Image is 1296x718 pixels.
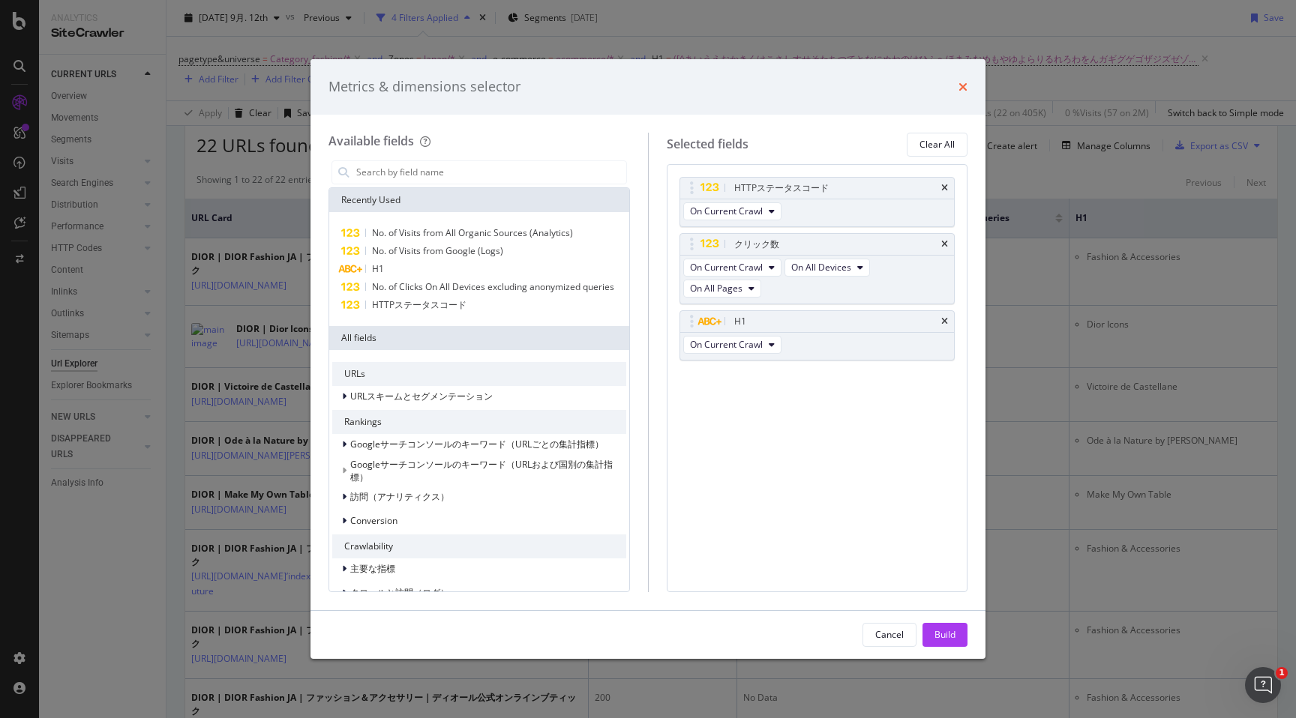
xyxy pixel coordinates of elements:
span: On All Devices [791,261,851,274]
div: HTTPステータスコード [734,181,829,196]
span: クロールと訪問（ログ） [350,586,449,599]
div: Build [934,628,955,641]
span: No. of Visits from All Organic Sources (Analytics) [372,226,573,239]
span: Conversion [350,514,397,527]
div: Available fields [328,133,414,149]
div: modal [310,59,985,659]
span: H1 [372,262,384,275]
div: Clear All [919,138,955,151]
div: H1 [734,314,746,329]
button: Build [922,623,967,647]
button: On Current Crawl [683,259,781,277]
button: On Current Crawl [683,202,781,220]
div: Selected fields [667,136,748,153]
button: On All Pages [683,280,761,298]
button: Clear All [907,133,967,157]
iframe: Intercom live chat [1245,667,1281,703]
button: Cancel [862,623,916,647]
span: On Current Crawl [690,338,763,351]
div: クリック数 [734,237,779,252]
span: On All Pages [690,282,742,295]
span: On Current Crawl [690,261,763,274]
div: Crawlability [332,534,626,558]
div: All fields [329,326,629,350]
span: Googleサーチコンソールのキーワード（URLごとの集計指標） [350,438,604,450]
div: Recently Used [329,188,629,212]
div: クリック数timesOn Current CrawlOn All DevicesOn All Pages [679,233,955,304]
span: URLスキームとセグメンテーション [350,390,493,402]
div: This group is disabled [332,458,626,483]
button: On All Devices [784,259,870,277]
div: times [958,77,967,97]
button: On Current Crawl [683,336,781,354]
div: H1timesOn Current Crawl [679,310,955,360]
div: times [941,184,948,193]
div: times [941,240,948,249]
span: 1 [1276,667,1288,679]
div: Metrics & dimensions selector [328,77,520,97]
div: HTTPステータスコードtimesOn Current Crawl [679,177,955,227]
div: URLs [332,362,626,386]
span: Googleサーチコンソールのキーワード（URLおよび国別の集計指標） [350,458,613,483]
span: On Current Crawl [690,205,763,217]
span: No. of Clicks On All Devices excluding anonymized queries [372,280,614,293]
div: Rankings [332,410,626,434]
span: No. of Visits from Google (Logs) [372,244,503,257]
span: HTTPステータスコード [372,298,466,311]
div: times [941,317,948,326]
div: Cancel [875,628,904,641]
input: Search by field name [355,161,626,184]
span: 主要な指標 [350,562,395,575]
span: 訪問（アナリティクス） [350,490,449,503]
